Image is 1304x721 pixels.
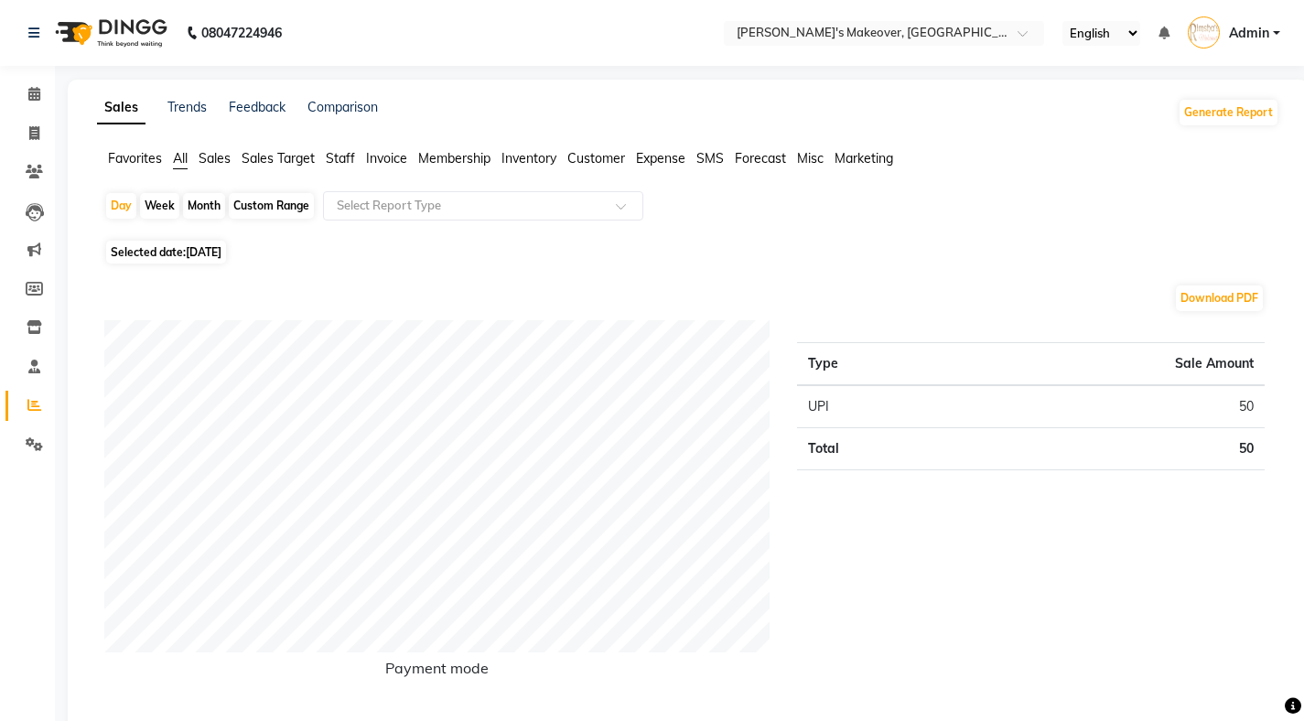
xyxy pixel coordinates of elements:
[797,150,824,167] span: Misc
[835,150,893,167] span: Marketing
[797,343,958,386] th: Type
[229,99,286,115] a: Feedback
[1180,100,1277,125] button: Generate Report
[307,99,378,115] a: Comparison
[140,193,179,219] div: Week
[326,150,355,167] span: Staff
[106,193,136,219] div: Day
[201,7,282,59] b: 08047224946
[108,150,162,167] span: Favorites
[47,7,172,59] img: logo
[797,428,958,470] td: Total
[959,343,1265,386] th: Sale Amount
[418,150,490,167] span: Membership
[242,150,315,167] span: Sales Target
[106,241,226,264] span: Selected date:
[366,150,407,167] span: Invoice
[173,150,188,167] span: All
[104,660,770,684] h6: Payment mode
[186,245,221,259] span: [DATE]
[797,385,958,428] td: UPI
[183,193,225,219] div: Month
[501,150,556,167] span: Inventory
[1176,285,1263,311] button: Download PDF
[959,385,1265,428] td: 50
[167,99,207,115] a: Trends
[959,428,1265,470] td: 50
[199,150,231,167] span: Sales
[97,91,145,124] a: Sales
[229,193,314,219] div: Custom Range
[636,150,685,167] span: Expense
[735,150,786,167] span: Forecast
[567,150,625,167] span: Customer
[696,150,724,167] span: SMS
